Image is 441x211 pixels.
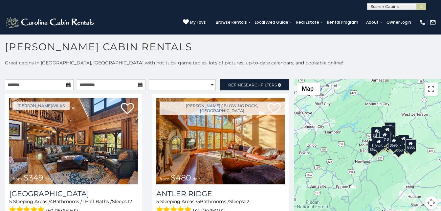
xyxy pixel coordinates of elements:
[121,102,134,116] a: Add to favorites
[197,199,200,204] span: 5
[430,19,436,26] img: mail-regular-white.png
[228,82,277,87] span: Refine Filters
[368,141,380,153] div: $375
[405,139,416,152] div: $355
[183,19,206,26] a: My Favs
[9,199,12,204] span: 5
[324,18,362,27] a: Rental Program
[388,137,400,149] div: $695
[425,82,438,96] button: Toggle fullscreen view
[156,189,285,198] a: Antler Ridge
[379,131,390,143] div: $210
[244,82,261,87] span: Search
[160,102,285,115] a: [PERSON_NAME] / Blowing Rock, [GEOGRAPHIC_DATA]
[302,85,314,92] span: Map
[371,127,383,139] div: $305
[24,173,43,182] span: $349
[190,19,206,25] span: My Favs
[383,18,414,27] a: Owner Login
[373,137,385,150] div: $325
[363,18,382,27] a: About
[252,18,292,27] a: Local Area Guide
[5,16,96,29] img: White-1-2.png
[293,18,322,27] a: Real Estate
[385,122,396,135] div: $525
[376,136,387,149] div: $395
[82,199,112,204] span: 1 Half Baths /
[297,82,320,95] button: Change map style
[9,98,138,184] a: Diamond Creek Lodge from $349 daily
[156,199,159,204] span: 5
[160,176,169,181] span: from
[192,176,202,181] span: daily
[212,18,250,27] a: Browse Rentals
[425,196,438,209] button: Map camera controls
[9,189,138,198] h3: Diamond Creek Lodge
[382,126,393,138] div: $320
[9,98,138,184] img: Diamond Creek Lodge
[9,189,138,198] a: [GEOGRAPHIC_DATA]
[50,199,53,204] span: 4
[220,79,289,90] a: RefineSearchFilters
[45,176,54,181] span: daily
[156,98,285,184] a: Antler Ridge from $480 daily
[128,199,132,204] span: 12
[171,173,191,182] span: $480
[12,102,70,110] a: [PERSON_NAME]/Vilas
[156,98,285,184] img: Antler Ridge
[419,19,426,26] img: phone-regular-white.png
[398,135,409,147] div: $930
[12,176,22,181] span: from
[245,199,249,204] span: 12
